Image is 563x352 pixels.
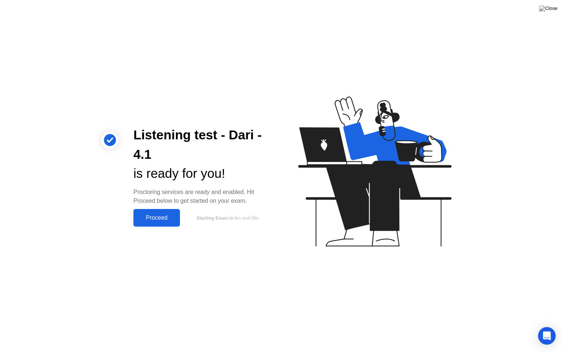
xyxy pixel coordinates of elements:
[136,214,178,221] div: Proceed
[184,211,270,225] button: Starting Exam in9m and 58s
[133,209,180,227] button: Proceed
[133,125,270,164] div: Listening test - Dari - 4.1
[133,188,270,205] div: Proctoring services are ready and enabled. Hit Proceed below to get started on your exam.
[539,5,558,11] img: Close
[234,215,259,221] span: 9m and 58s
[133,164,270,183] div: is ready for you!
[538,327,556,345] div: Open Intercom Messenger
